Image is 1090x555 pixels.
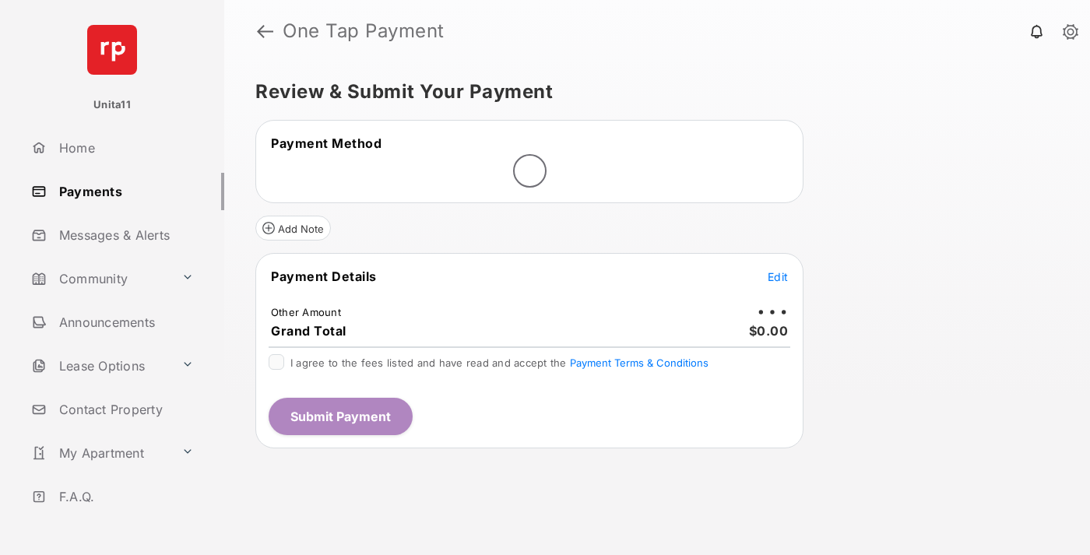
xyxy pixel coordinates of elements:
button: Submit Payment [269,398,413,435]
button: Add Note [255,216,331,241]
a: Announcements [25,304,224,341]
span: Edit [768,270,788,283]
a: My Apartment [25,434,175,472]
a: F.A.Q. [25,478,224,515]
a: Contact Property [25,391,224,428]
img: svg+xml;base64,PHN2ZyB4bWxucz0iaHR0cDovL3d3dy53My5vcmcvMjAwMC9zdmciIHdpZHRoPSI2NCIgaGVpZ2h0PSI2NC... [87,25,137,75]
a: Lease Options [25,347,175,385]
button: Edit [768,269,788,284]
span: $0.00 [749,323,789,339]
span: Payment Details [271,269,377,284]
span: I agree to the fees listed and have read and accept the [290,357,708,369]
span: Payment Method [271,135,381,151]
a: Community [25,260,175,297]
a: Payments [25,173,224,210]
button: I agree to the fees listed and have read and accept the [570,357,708,369]
p: Unita11 [93,97,131,113]
a: Home [25,129,224,167]
a: Messages & Alerts [25,216,224,254]
h5: Review & Submit Your Payment [255,83,1046,101]
td: Other Amount [270,305,342,319]
strong: One Tap Payment [283,22,445,40]
span: Grand Total [271,323,346,339]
